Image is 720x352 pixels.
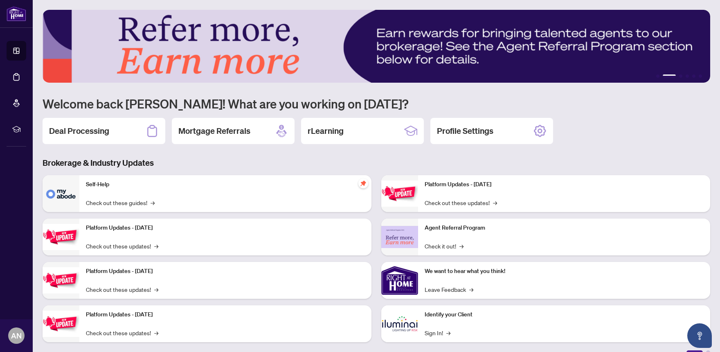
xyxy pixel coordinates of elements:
button: 2 [663,74,676,78]
a: Check out these updates!→ [86,241,158,250]
span: → [154,328,158,337]
button: 5 [692,74,695,78]
p: Identify your Client [425,310,704,319]
span: pushpin [358,178,368,188]
h3: Brokerage & Industry Updates [43,157,710,169]
span: → [154,241,158,250]
a: Check it out!→ [425,241,464,250]
a: Check out these updates!→ [86,285,158,294]
p: Platform Updates - [DATE] [86,310,365,319]
h2: Profile Settings [437,125,493,137]
img: Agent Referral Program [381,226,418,248]
button: Open asap [687,323,712,348]
a: Check out these updates!→ [86,328,158,337]
img: Self-Help [43,175,79,212]
span: → [446,328,450,337]
a: Sign In!→ [425,328,450,337]
h2: Mortgage Referrals [178,125,250,137]
p: Agent Referral Program [425,223,704,232]
h2: Deal Processing [49,125,109,137]
img: Platform Updates - September 16, 2025 [43,224,79,250]
a: Check out these updates!→ [425,198,497,207]
span: → [469,285,473,294]
img: Slide 1 [43,10,710,83]
a: Leave Feedback→ [425,285,473,294]
span: → [493,198,497,207]
img: We want to hear what you think! [381,262,418,299]
p: Platform Updates - [DATE] [425,180,704,189]
span: AN [11,330,22,341]
button: 1 [656,74,659,78]
img: Platform Updates - July 8, 2025 [43,311,79,336]
button: 4 [686,74,689,78]
span: → [154,285,158,294]
img: Platform Updates - July 21, 2025 [43,267,79,293]
button: 6 [699,74,702,78]
p: Self-Help [86,180,365,189]
span: → [151,198,155,207]
h2: rLearning [308,125,344,137]
h1: Welcome back [PERSON_NAME]! What are you working on [DATE]? [43,96,710,111]
img: Platform Updates - June 23, 2025 [381,181,418,206]
p: Platform Updates - [DATE] [86,267,365,276]
img: logo [7,6,26,21]
span: → [459,241,464,250]
img: Identify your Client [381,305,418,342]
a: Check out these guides!→ [86,198,155,207]
p: We want to hear what you think! [425,267,704,276]
button: 3 [679,74,682,78]
p: Platform Updates - [DATE] [86,223,365,232]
